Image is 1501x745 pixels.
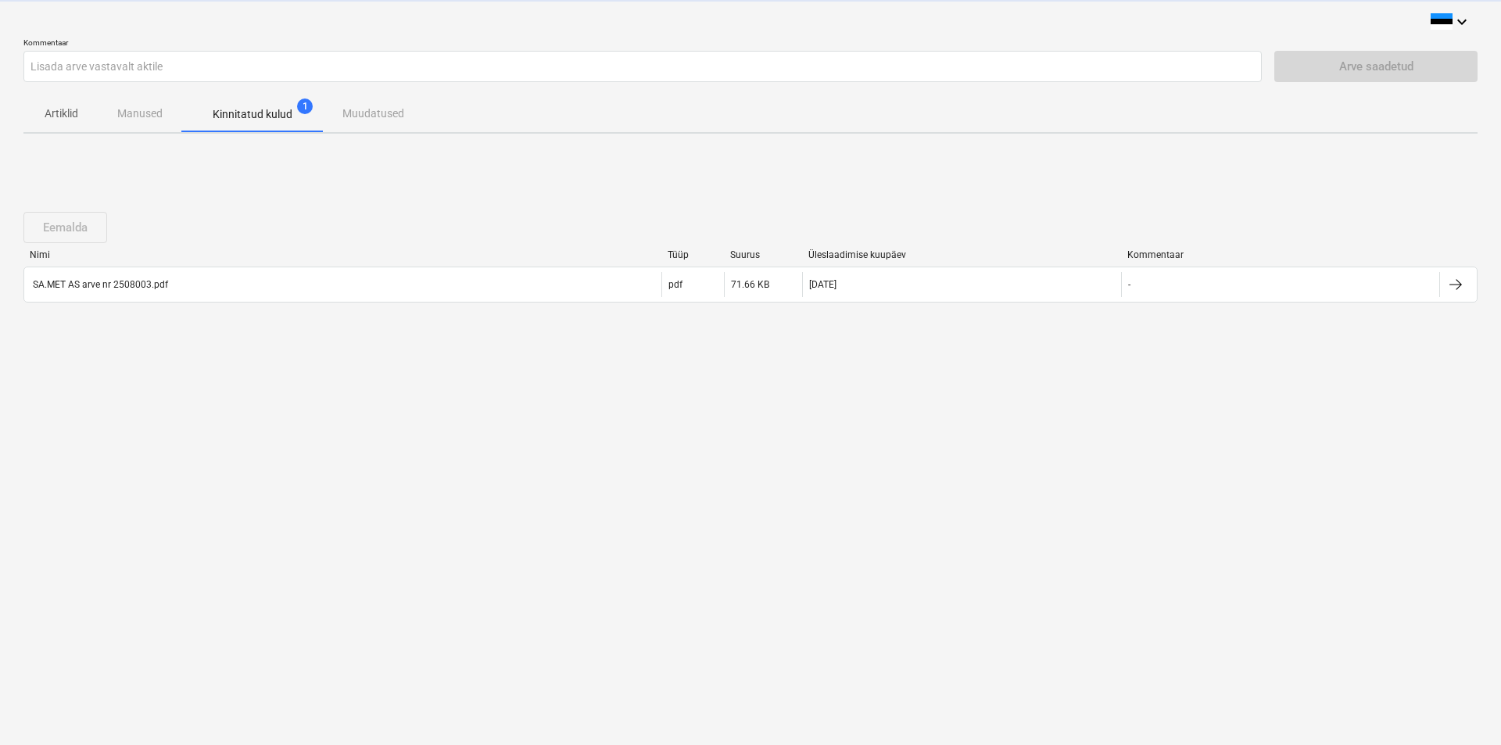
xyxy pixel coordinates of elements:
[668,249,718,260] div: Tüüp
[668,279,682,290] div: pdf
[1128,279,1130,290] div: -
[1127,249,1434,260] div: Kommentaar
[1453,13,1471,31] i: keyboard_arrow_down
[42,106,80,122] p: Artiklid
[213,106,292,123] p: Kinnitatud kulud
[731,279,769,290] div: 71.66 KB
[730,249,796,260] div: Suurus
[23,38,1262,51] p: Kommentaar
[30,279,168,290] div: SA.MET AS arve nr 2508003.pdf
[809,279,836,290] div: [DATE]
[30,249,655,260] div: Nimi
[297,98,313,114] span: 1
[808,249,1115,260] div: Üleslaadimise kuupäev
